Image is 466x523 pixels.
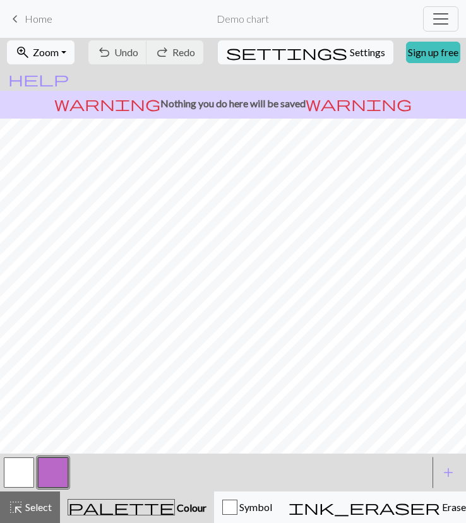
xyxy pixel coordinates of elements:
span: warning [306,95,412,112]
span: warning [54,95,160,112]
span: Colour [175,502,206,514]
span: ink_eraser [289,498,440,516]
button: Symbol [214,491,280,523]
button: Toggle navigation [423,6,458,32]
span: keyboard_arrow_left [8,10,23,28]
p: Nothing you do here will be saved [5,96,461,111]
i: Settings [226,45,347,60]
span: Settings [350,45,385,60]
span: settings [226,44,347,61]
button: SettingsSettings [218,40,393,64]
span: zoom_in [15,44,30,61]
span: Zoom [33,46,59,58]
span: Home [25,13,52,25]
h2: Demo chart [217,13,269,25]
span: Symbol [237,501,272,513]
span: Select [23,501,52,513]
span: add [441,464,456,481]
a: Sign up free [406,42,460,63]
button: Colour [60,491,214,523]
span: highlight_alt [8,498,23,516]
span: Erase [440,501,466,513]
span: palette [68,498,174,516]
span: help [8,70,69,88]
button: Zoom [7,40,75,64]
a: Home [8,8,52,30]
